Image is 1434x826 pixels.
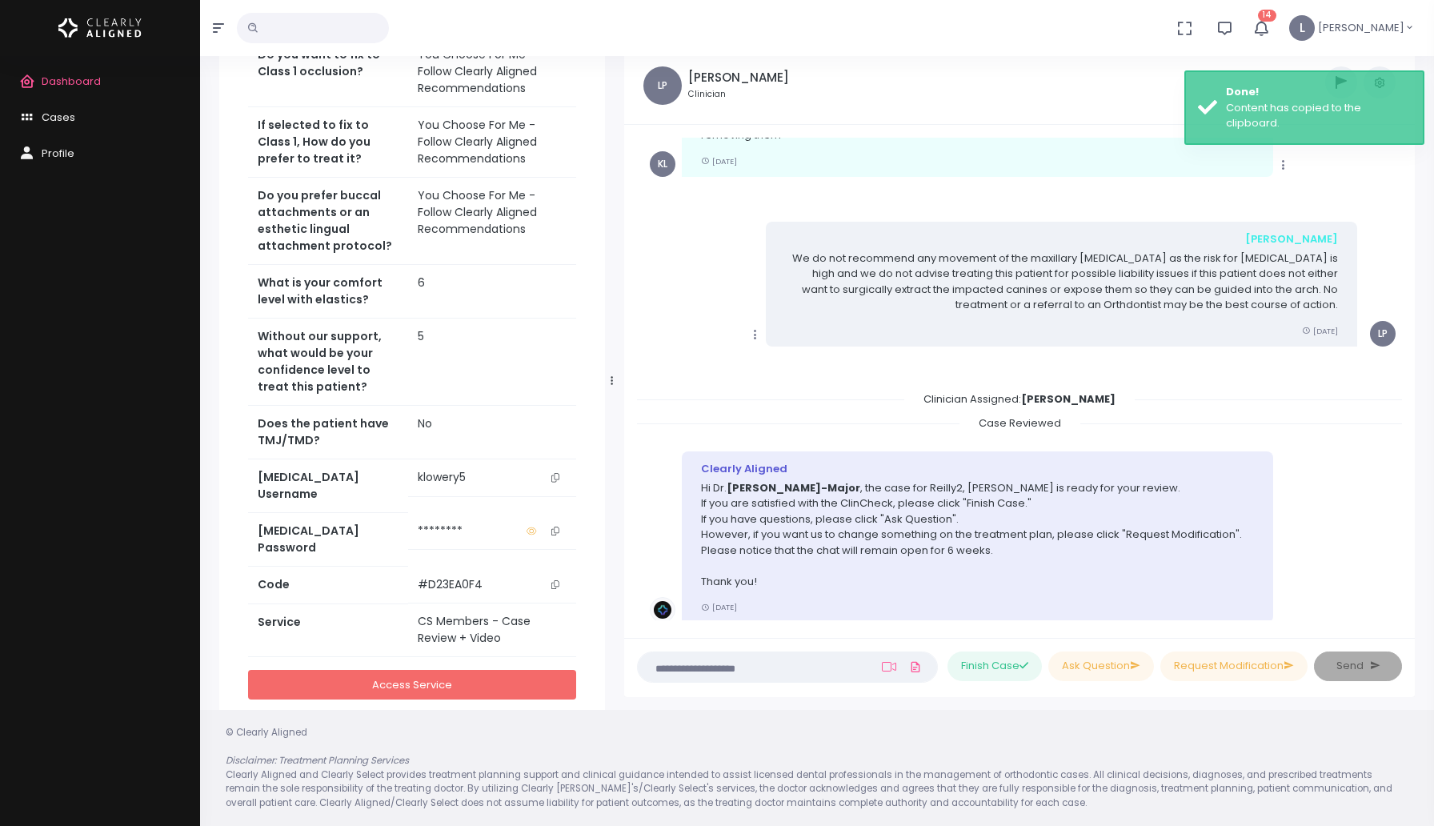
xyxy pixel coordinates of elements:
[947,652,1042,681] button: Finish Case
[688,70,789,85] h5: [PERSON_NAME]
[248,406,408,459] th: Does the patient have TMJ/TMD?
[248,319,408,406] th: Without our support, what would be your confidence level to treat this patient?
[248,107,408,178] th: If selected to fix to Class 1, How do you prefer to treat it?
[1302,326,1338,336] small: [DATE]
[408,37,576,107] td: You Choose For Me - Follow Clearly Aligned Recommendations
[248,37,408,107] th: Do you want to fix to Class 1 occlusion?
[1226,100,1411,131] div: Content has copied to the clipboard.
[701,461,1254,477] div: Clearly Aligned
[701,480,1254,590] p: Hi Dr. , the case for Reilly2, [PERSON_NAME] is ready for your review. If you are satisfied with ...
[248,567,408,603] th: Code
[42,110,75,125] span: Cases
[408,406,576,459] td: No
[408,567,576,603] td: #D23EA0F4
[785,251,1338,313] p: We do not recommend any movement of the maxillary [MEDICAL_DATA] as the risk for [MEDICAL_DATA] i...
[637,138,1402,620] div: scrollable content
[643,66,682,105] span: LP
[785,231,1338,247] div: [PERSON_NAME]
[248,265,408,319] th: What is your comfort level with elastics?
[226,754,409,767] em: Disclaimer: Treatment Planning Services
[248,670,576,700] a: Access Service
[248,178,408,265] th: Do you prefer buccal attachments or an esthetic lingual attachment protocol?
[1160,652,1308,681] button: Request Modification
[688,88,789,101] small: Clinician
[418,613,567,647] div: CS Members - Case Review + Video
[1370,321,1396,347] span: LP
[408,107,576,178] td: You Choose For Me - Follow Clearly Aligned Recommendations
[248,459,408,513] th: [MEDICAL_DATA] Username
[1048,652,1154,681] button: Ask Question
[408,265,576,319] td: 6
[727,480,860,495] b: [PERSON_NAME]-Major
[408,178,576,265] td: You Choose For Me - Follow Clearly Aligned Recommendations
[219,47,605,715] div: scrollable content
[906,652,925,681] a: Add Files
[1318,20,1404,36] span: [PERSON_NAME]
[701,602,737,612] small: [DATE]
[408,459,576,496] td: klowery5
[650,151,675,177] span: KL
[1021,391,1116,407] b: [PERSON_NAME]
[408,319,576,406] td: 5
[701,156,737,166] small: [DATE]
[42,74,101,89] span: Dashboard
[1289,15,1315,41] span: L
[248,603,408,657] th: Service
[959,411,1080,435] span: Case Reviewed
[210,726,1424,810] div: © Clearly Aligned Clearly Aligned and Clearly Select provides treatment planning support and clin...
[248,513,408,567] th: [MEDICAL_DATA] Password
[58,11,142,45] img: Logo Horizontal
[904,387,1135,411] span: Clinician Assigned:
[879,660,899,673] a: Add Loom Video
[1258,10,1276,22] span: 14
[1226,84,1411,100] div: Done!
[42,146,74,161] span: Profile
